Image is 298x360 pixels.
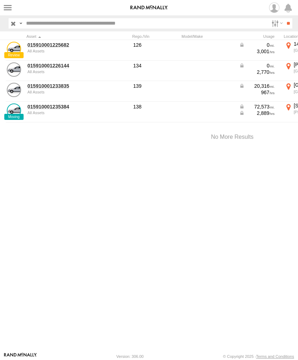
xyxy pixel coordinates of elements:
[182,34,235,39] div: Model/Make
[239,69,275,75] div: 2,770
[28,103,97,110] a: 015910001235384
[223,354,294,359] div: © Copyright 2025 -
[133,83,178,89] div: 139
[7,83,21,97] a: View Asset Details
[239,89,275,96] div: 967
[7,42,21,56] a: View Asset Details
[28,111,97,115] div: undefined
[132,34,179,39] div: Rego./Vin
[133,62,178,69] div: 134
[28,62,97,69] a: 015910001226144
[130,5,168,10] img: rand-logo.svg
[28,90,97,94] div: undefined
[7,103,21,118] a: View Asset Details
[239,110,275,116] div: Data from Vehicle CANbus
[7,62,21,77] a: View Asset Details
[28,83,97,89] a: 015910001233835
[28,49,97,53] div: undefined
[239,62,275,69] div: Data from Vehicle CANbus
[28,42,97,48] a: 015910001225682
[18,18,24,29] label: Search Query
[239,42,275,48] div: Data from Vehicle CANbus
[239,103,275,110] div: Data from Vehicle CANbus
[133,103,178,110] div: 138
[238,34,281,39] div: Usage
[269,18,284,29] label: Search Filter Options
[239,83,275,89] div: Data from Vehicle CANbus
[4,353,37,360] a: Visit our Website
[239,48,275,55] div: 3,001
[28,70,97,74] div: undefined
[133,42,178,48] div: 126
[116,354,144,359] div: Version: 306.00
[256,354,294,359] a: Terms and Conditions
[26,34,98,39] div: Click to Sort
